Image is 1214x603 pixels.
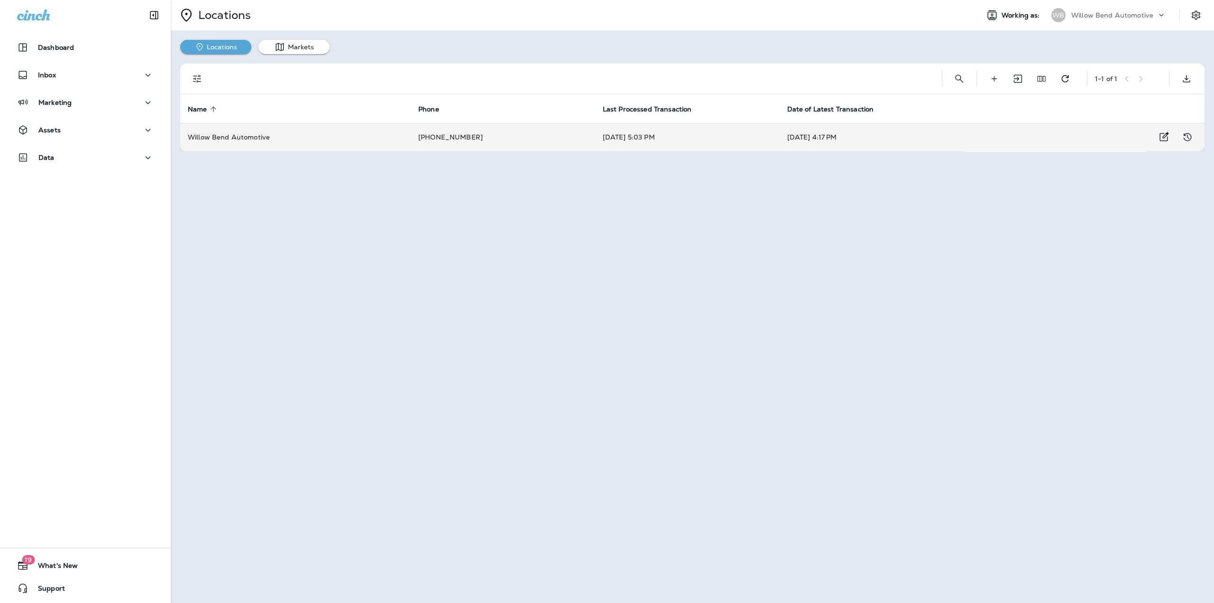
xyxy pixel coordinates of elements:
span: 19 [22,555,35,565]
td: [DATE] 5:03 PM [595,123,780,151]
p: Assets [38,126,61,134]
button: Settings [1187,7,1205,24]
span: Date of Latest Transaction [787,105,874,113]
span: Support [28,584,65,596]
span: What's New [28,562,78,573]
button: Filters [188,69,207,88]
span: Refresh transaction statistics [1056,74,1075,82]
button: Data [9,148,161,167]
span: Last Processed Transaction [603,105,704,113]
div: WB [1051,8,1066,22]
td: Willow Bend Automotive [180,123,411,151]
button: Support [9,579,161,598]
button: View Changelog [1178,128,1197,147]
td: [PHONE_NUMBER] [411,123,595,151]
button: 19What's New [9,556,161,575]
span: Date of Latest Transaction [787,105,886,113]
span: Phone [418,105,439,113]
span: Name [188,105,220,113]
button: Search Locations [950,69,969,88]
button: Marketing [9,93,161,112]
button: Inbox [9,65,161,84]
span: Phone [418,105,451,113]
button: Assets [9,121,161,139]
span: Last Processed Transaction [603,105,692,113]
button: Import Locations [1008,69,1027,88]
p: Dashboard [38,44,74,51]
button: Markets [258,40,330,54]
button: Export as CSV [1177,69,1196,88]
div: 1 - 1 of 1 [1095,75,1117,83]
p: Marketing [38,99,72,106]
button: Edit Location Details [1154,128,1173,147]
span: Name [188,105,207,113]
button: Collapse Sidebar [141,6,167,25]
button: Dashboard [9,38,161,57]
span: Working as: [1002,11,1042,19]
button: Locations [180,40,251,54]
p: Data [38,154,55,161]
button: Create Location [984,69,1003,88]
button: Edit Fields [1032,69,1051,88]
p: Inbox [38,71,56,79]
td: [DATE] 4:17 PM [780,123,964,151]
p: Locations [194,8,251,22]
p: Willow Bend Automotive [1071,11,1153,19]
